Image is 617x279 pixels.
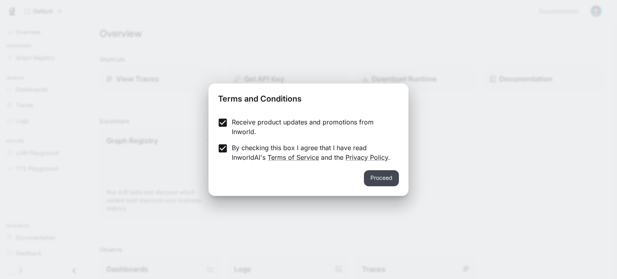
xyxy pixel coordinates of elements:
[345,153,388,161] a: Privacy Policy
[364,170,399,186] button: Proceed
[208,83,409,111] h2: Terms and Conditions
[268,153,319,161] a: Terms of Service
[232,143,392,162] p: By checking this box I agree that I have read InworldAI's and the .
[232,117,392,136] p: Receive product updates and promotions from Inworld.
